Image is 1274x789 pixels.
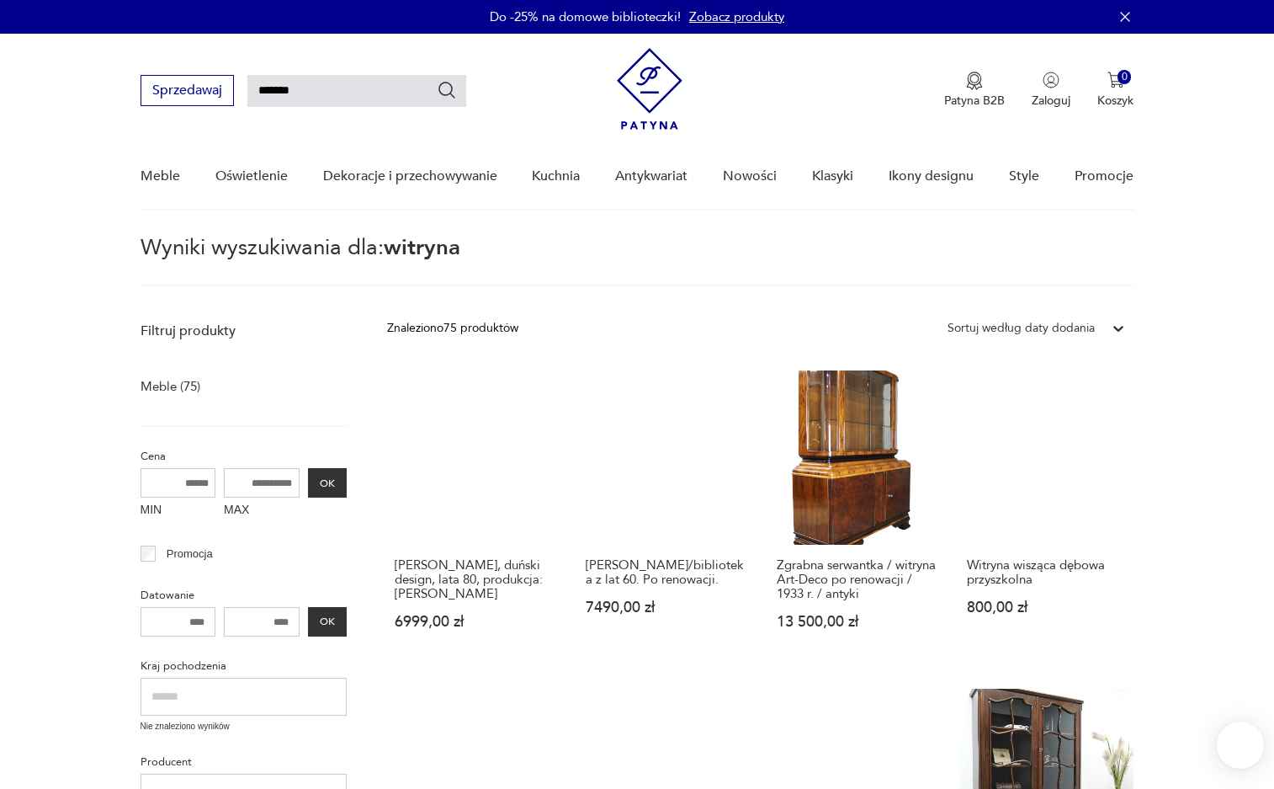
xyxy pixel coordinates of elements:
[141,498,216,525] label: MIN
[1217,722,1264,769] iframe: Smartsupp widget button
[167,545,213,563] p: Promocja
[141,322,347,340] p: Filtruj produkty
[141,237,1134,286] p: Wyniki wyszukiwania dla:
[948,319,1095,338] div: Sortuj według daty dodania
[387,371,561,662] a: Witryna sosnowa, duński design, lata 80, produkcja: Dania[PERSON_NAME], duński design, lata 80, p...
[141,720,347,733] p: Nie znaleziono wyników
[490,8,681,25] p: Do -25% na domowe biblioteczki!
[1009,144,1039,209] a: Style
[395,615,554,629] p: 6999,00 zł
[141,657,347,675] p: Kraj pochodzenia
[889,144,974,209] a: Ikony designu
[967,600,1126,615] p: 800,00 zł
[141,375,200,398] a: Meble (75)
[308,468,347,498] button: OK
[395,558,554,601] h3: [PERSON_NAME], duński design, lata 80, produkcja: [PERSON_NAME]
[437,80,457,100] button: Szukaj
[944,72,1005,109] a: Ikona medaluPatyna B2B
[387,319,518,338] div: Znaleziono 75 produktów
[944,93,1005,109] p: Patyna B2B
[141,86,234,98] a: Sprzedawaj
[141,75,234,106] button: Sprzedawaj
[723,144,777,209] a: Nowości
[384,232,460,263] span: witryna
[141,144,180,209] a: Meble
[141,753,347,771] p: Producent
[959,371,1133,662] a: Witryna wisząca dębowa przyszkolnaWitryna wisząca dębowa przyszkolna800,00 zł
[1117,70,1132,84] div: 0
[1097,72,1133,109] button: 0Koszyk
[224,498,300,525] label: MAX
[141,447,347,466] p: Cena
[777,615,936,629] p: 13 500,00 zł
[615,144,687,209] a: Antykwariat
[1032,72,1070,109] button: Zaloguj
[1043,72,1059,88] img: Ikonka użytkownika
[617,48,682,130] img: Patyna - sklep z meblami i dekoracjami vintage
[812,144,853,209] a: Klasyki
[1032,93,1070,109] p: Zaloguj
[1107,72,1124,88] img: Ikona koszyka
[578,371,752,662] a: Zabytkowa witryna/biblioteka z lat 60. Po renowacji.[PERSON_NAME]/biblioteka z lat 60. Po renowac...
[586,600,745,615] p: 7490,00 zł
[323,144,497,209] a: Dekoracje i przechowywanie
[769,371,943,662] a: Zgrabna serwantka / witryna Art-Deco po renowacji / 1933 r. / antykiZgrabna serwantka / witryna A...
[966,72,983,90] img: Ikona medalu
[1075,144,1133,209] a: Promocje
[944,72,1005,109] button: Patyna B2B
[967,558,1126,587] h3: Witryna wisząca dębowa przyszkolna
[586,558,745,587] h3: [PERSON_NAME]/biblioteka z lat 60. Po renowacji.
[689,8,784,25] a: Zobacz produkty
[1097,93,1133,109] p: Koszyk
[532,144,580,209] a: Kuchnia
[777,558,936,601] h3: Zgrabna serwantka / witryna Art-Deco po renowacji / 1933 r. / antyki
[308,607,347,637] button: OK
[215,144,288,209] a: Oświetlenie
[141,586,347,605] p: Datowanie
